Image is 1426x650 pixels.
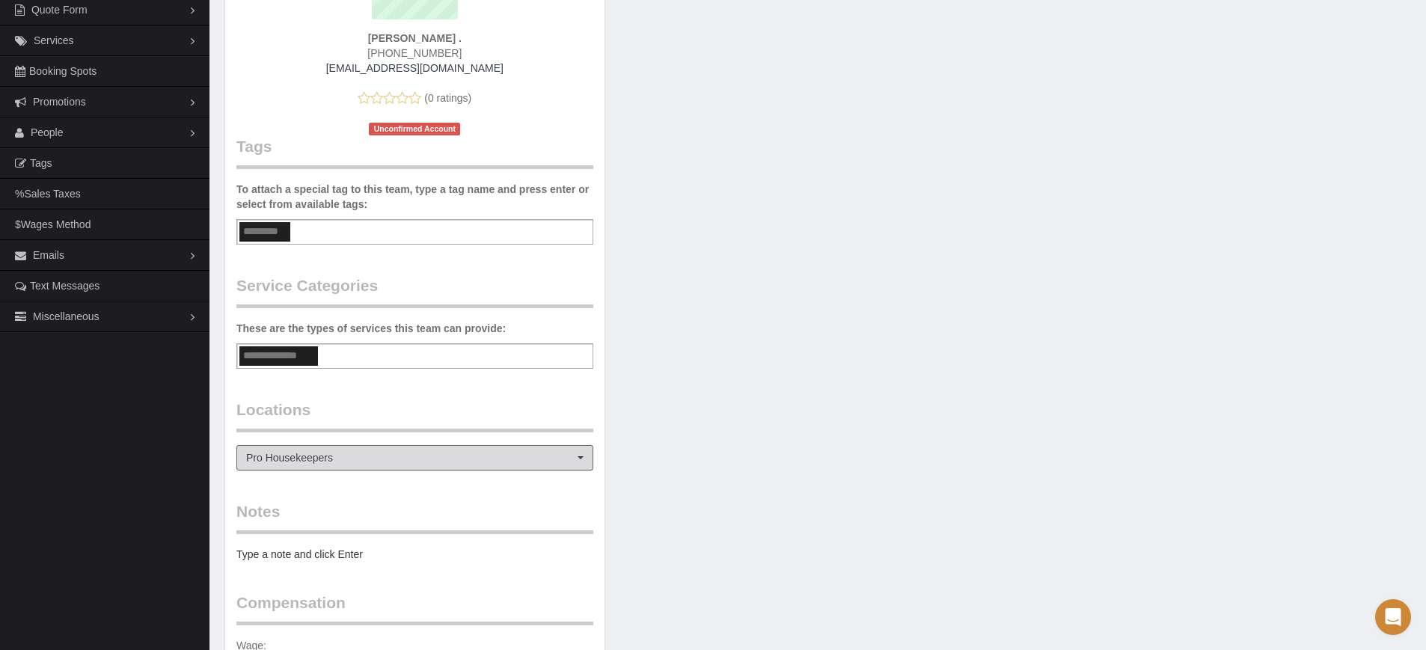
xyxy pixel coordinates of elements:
[33,249,64,261] span: Emails
[369,123,460,135] span: Unconfirmed Account
[236,445,593,470] ol: Choose Locations
[367,47,462,59] span: [PHONE_NUMBER]
[21,218,91,230] span: Wages Method
[236,445,593,470] button: Pro Housekeepers
[236,399,593,432] legend: Locations
[326,62,504,74] a: [EMAIL_ADDRESS][DOMAIN_NAME]
[236,547,593,562] pre: Type a note and click Enter
[30,280,100,292] span: Text Messages
[33,96,86,108] span: Promotions
[236,182,593,212] label: To attach a special tag to this team, type a tag name and press enter or select from available tags:
[236,321,506,336] label: These are the types of services this team can provide:
[1375,599,1411,635] div: Open Intercom Messenger
[368,32,462,44] strong: [PERSON_NAME] .
[24,188,80,200] span: Sales Taxes
[31,4,88,16] span: Quote Form
[29,65,97,77] span: Booking Spots
[236,592,593,625] legend: Compensation
[33,310,100,322] span: Miscellaneous
[236,275,593,308] legend: Service Categories
[236,500,593,534] legend: Notes
[30,157,52,169] span: Tags
[246,450,574,465] span: Pro Housekeepers
[31,126,64,138] span: People
[34,34,74,46] span: Services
